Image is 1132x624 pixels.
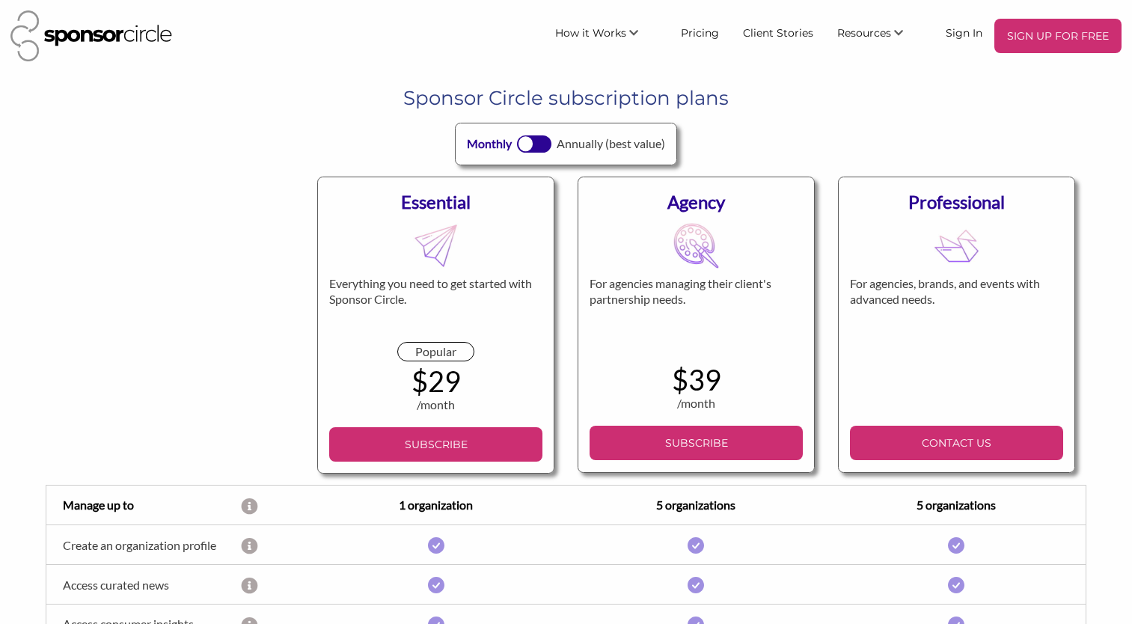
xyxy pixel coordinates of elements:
[826,496,1086,514] div: 5 organizations
[590,189,804,215] div: Agency
[467,135,512,153] div: Monthly
[329,189,543,215] div: Essential
[46,496,242,514] div: Manage up to
[856,432,1058,454] p: CONTACT US
[543,19,669,53] li: How it Works
[428,537,444,554] img: i
[590,276,804,342] div: For agencies managing their client's partnership needs.
[948,577,964,593] img: i
[948,537,964,554] img: i
[596,432,798,454] p: SUBSCRIBE
[329,367,543,396] div: $29
[850,426,1064,460] a: CONTACT US
[428,577,444,593] img: i
[825,19,934,53] li: Resources
[555,26,626,40] span: How it Works
[306,496,566,514] div: 1 organization
[590,366,804,394] div: $39
[837,26,891,40] span: Resources
[688,537,704,554] img: i
[669,19,731,46] a: Pricing
[329,276,543,342] div: Everything you need to get started with Sponsor Circle.
[413,223,459,269] img: MDB8YWNjdF8xRVMyQnVKcDI4S0FlS2M5fGZsX2xpdmVfZ2hUeW9zQmppQkJrVklNa3k3WGg1bXBx00WCYLTg8d
[850,276,1064,342] div: For agencies, brands, and events with advanced needs.
[688,577,704,593] img: i
[557,135,665,153] div: Annually (best value)
[677,396,715,410] span: /month
[731,19,825,46] a: Client Stories
[397,342,474,361] div: Popular
[46,538,242,552] div: Create an organization profile
[417,397,455,412] span: /month
[329,427,543,462] a: SUBSCRIBE
[1000,25,1116,47] p: SIGN UP FOR FREE
[57,85,1076,111] h1: Sponsor Circle subscription plans
[934,223,979,269] img: MDB8YWNjdF8xRVMyQnVKcDI4S0FlS2M5fGZsX2xpdmVfemZLY1VLQ1l3QUkzM2FycUE0M0ZwaXNX00M5cMylX0
[673,223,719,269] img: MDB8YWNjdF8xRVMyQnVKcDI4S0FlS2M5fGZsX2xpdmVfa1QzbGg0YzRNa2NWT1BDV21CQUZza1Zs0031E1MQed
[10,10,172,61] img: Sponsor Circle Logo
[850,189,1064,215] div: Professional
[590,426,804,460] a: SUBSCRIBE
[566,496,827,514] div: 5 organizations
[934,19,994,46] a: Sign In
[46,578,242,592] div: Access curated news
[335,433,537,456] p: SUBSCRIBE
